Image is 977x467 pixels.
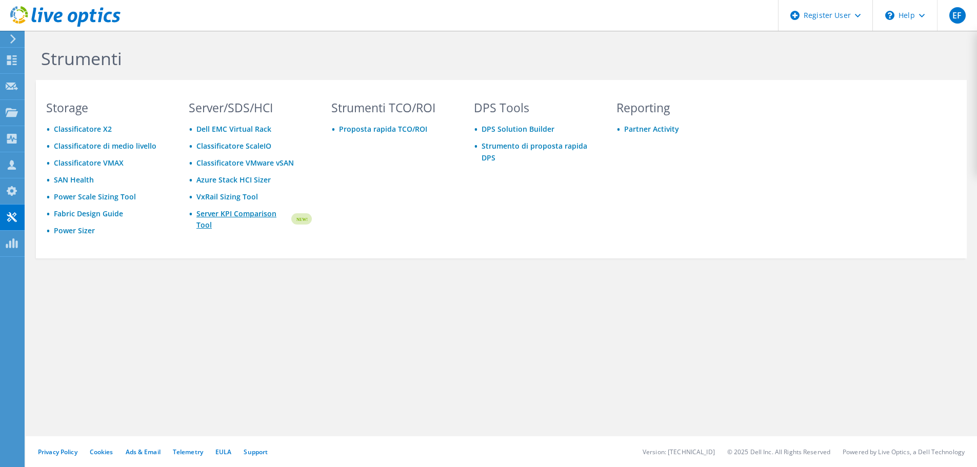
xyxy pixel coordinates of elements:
h3: Storage [46,102,169,113]
a: Classificatore X2 [54,124,112,134]
a: Proposta rapida TCO/ROI [339,124,427,134]
span: EF [949,7,966,24]
a: Privacy Policy [38,448,77,456]
img: new-badge.svg [290,207,312,231]
a: Support [244,448,268,456]
a: Classificatore VMware vSAN [196,158,294,168]
a: Telemetry [173,448,203,456]
a: Classificatore ScaleIO [196,141,271,151]
h1: Strumenti [41,48,733,69]
a: Partner Activity [624,124,679,134]
a: Ads & Email [126,448,161,456]
svg: \n [885,11,894,20]
li: © 2025 Dell Inc. All Rights Reserved [727,448,830,456]
a: Power Sizer [54,226,95,235]
a: Cookies [90,448,113,456]
h3: Reporting [616,102,740,113]
a: Strumento di proposta rapida DPS [482,141,587,163]
li: Version: [TECHNICAL_ID] [643,448,715,456]
h3: Server/SDS/HCI [189,102,312,113]
a: Classificatore di medio livello [54,141,156,151]
a: Dell EMC Virtual Rack [196,124,271,134]
a: SAN Health [54,175,94,185]
a: Server KPI Comparison Tool [196,208,290,231]
h3: Strumenti TCO/ROI [331,102,454,113]
a: EULA [215,448,231,456]
a: DPS Solution Builder [482,124,554,134]
li: Powered by Live Optics, a Dell Technology [843,448,965,456]
a: Power Scale Sizing Tool [54,192,136,201]
a: Azure Stack HCI Sizer [196,175,271,185]
a: Classificatore VMAX [54,158,124,168]
a: VxRail Sizing Tool [196,192,258,201]
h3: DPS Tools [474,102,597,113]
a: Fabric Design Guide [54,209,123,218]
